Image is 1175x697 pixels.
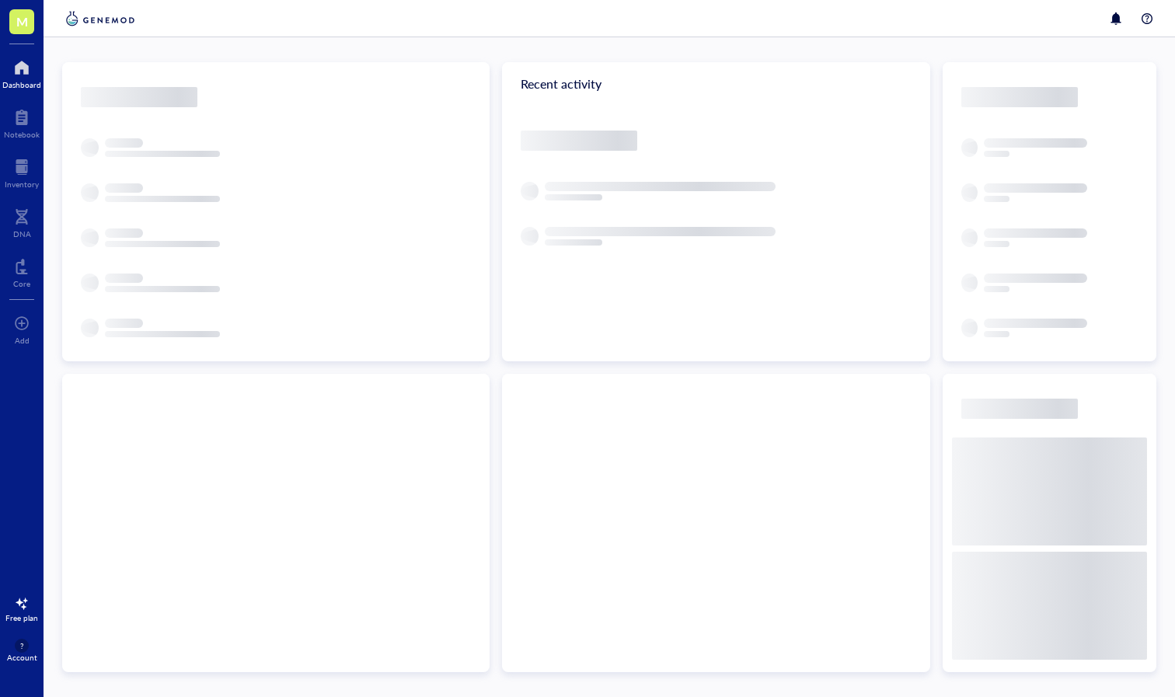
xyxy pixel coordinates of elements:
[20,641,23,650] span: ?
[13,204,31,239] a: DNA
[5,155,39,189] a: Inventory
[5,613,38,622] div: Free plan
[62,9,138,28] img: genemod-logo
[2,55,41,89] a: Dashboard
[13,279,30,288] div: Core
[4,130,40,139] div: Notebook
[15,336,30,345] div: Add
[4,105,40,139] a: Notebook
[13,254,30,288] a: Core
[5,179,39,189] div: Inventory
[7,653,37,662] div: Account
[2,80,41,89] div: Dashboard
[502,62,929,106] div: Recent activity
[16,12,28,31] span: M
[13,229,31,239] div: DNA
